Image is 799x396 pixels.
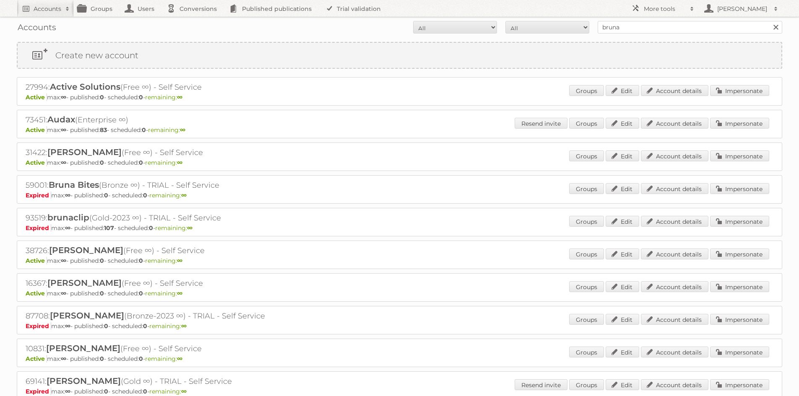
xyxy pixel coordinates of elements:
span: Active [26,126,47,134]
a: Groups [569,347,604,357]
a: Impersonate [710,150,769,161]
a: Edit [606,216,639,227]
strong: ∞ [180,126,185,134]
h2: 73451: (Enterprise ∞) [26,114,319,125]
a: Account details [641,379,708,390]
p: max: - published: - scheduled: - [26,126,773,134]
a: Impersonate [710,183,769,194]
strong: 0 [100,159,104,166]
a: Impersonate [710,118,769,129]
span: brunaclip [47,212,89,223]
span: [PERSON_NAME] [47,147,122,157]
a: Edit [606,347,639,357]
strong: 0 [143,388,147,395]
strong: 0 [100,290,104,297]
strong: ∞ [65,322,70,330]
a: Groups [569,281,604,292]
span: Active [26,355,47,362]
strong: 83 [100,126,107,134]
strong: ∞ [177,355,182,362]
a: Impersonate [710,281,769,292]
strong: ∞ [187,224,193,232]
strong: ∞ [181,192,187,199]
a: Impersonate [710,314,769,325]
a: Impersonate [710,216,769,227]
p: max: - published: - scheduled: - [26,388,773,395]
span: remaining: [145,93,182,101]
strong: 0 [143,322,147,330]
h2: 10831: (Free ∞) - Self Service [26,343,319,354]
strong: 0 [149,224,153,232]
span: remaining: [155,224,193,232]
a: Resend invite [515,118,567,129]
span: remaining: [149,388,187,395]
p: max: - published: - scheduled: - [26,355,773,362]
span: Expired [26,192,51,199]
span: remaining: [145,355,182,362]
p: max: - published: - scheduled: - [26,192,773,199]
a: Groups [569,85,604,96]
strong: 107 [104,224,114,232]
p: max: - published: - scheduled: - [26,257,773,264]
a: Account details [641,347,708,357]
span: [PERSON_NAME] [47,278,122,288]
strong: 0 [143,192,147,199]
a: Groups [569,379,604,390]
h2: 16367: (Free ∞) - Self Service [26,278,319,289]
a: Account details [641,183,708,194]
strong: ∞ [177,93,182,101]
a: Edit [606,150,639,161]
a: Impersonate [710,248,769,259]
strong: ∞ [177,257,182,264]
span: Bruna Bites [49,180,99,190]
a: Account details [641,248,708,259]
span: remaining: [149,192,187,199]
p: max: - published: - scheduled: - [26,93,773,101]
strong: 0 [104,192,108,199]
strong: 0 [100,257,104,264]
a: Edit [606,314,639,325]
a: Impersonate [710,347,769,357]
strong: 0 [139,257,143,264]
strong: 0 [139,290,143,297]
a: Account details [641,216,708,227]
strong: 0 [142,126,146,134]
strong: ∞ [61,355,66,362]
h2: Accounts [34,5,61,13]
span: Active Solutions [50,82,120,92]
p: max: - published: - scheduled: - [26,290,773,297]
a: Edit [606,281,639,292]
span: remaining: [148,126,185,134]
strong: 0 [139,355,143,362]
a: Account details [641,150,708,161]
h2: [PERSON_NAME] [715,5,770,13]
span: Active [26,290,47,297]
strong: ∞ [61,126,66,134]
span: Expired [26,322,51,330]
a: Account details [641,314,708,325]
a: Account details [641,85,708,96]
strong: ∞ [65,224,70,232]
h2: 69141: (Gold ∞) - TRIAL - Self Service [26,376,319,387]
p: max: - published: - scheduled: - [26,224,773,232]
strong: ∞ [61,290,66,297]
span: Active [26,257,47,264]
a: Account details [641,281,708,292]
a: Edit [606,248,639,259]
strong: ∞ [61,93,66,101]
a: Groups [569,314,604,325]
strong: 0 [104,322,108,330]
a: Resend invite [515,379,567,390]
span: Expired [26,224,51,232]
h2: More tools [644,5,686,13]
span: [PERSON_NAME] [46,343,120,353]
strong: 0 [139,93,143,101]
h2: 38726: (Free ∞) - Self Service [26,245,319,256]
span: remaining: [145,257,182,264]
a: Edit [606,183,639,194]
span: Audax [47,114,75,124]
a: Groups [569,118,604,129]
a: Groups [569,183,604,194]
a: Groups [569,216,604,227]
span: [PERSON_NAME] [47,376,121,386]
